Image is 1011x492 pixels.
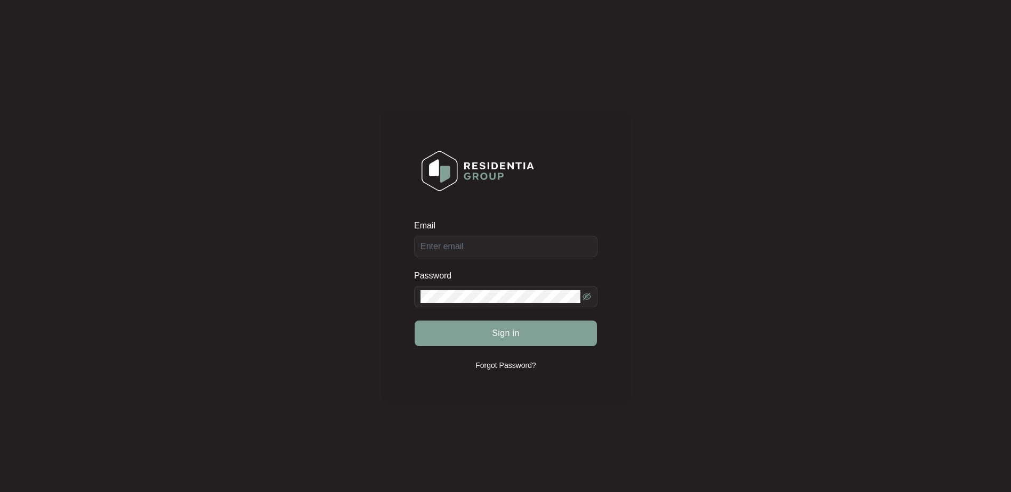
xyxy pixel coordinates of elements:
[414,220,443,231] label: Email
[415,144,541,198] img: Login Logo
[414,236,597,257] input: Email
[420,290,580,303] input: Password
[414,270,459,281] label: Password
[583,292,591,301] span: eye-invisible
[492,327,520,340] span: Sign in
[415,321,597,346] button: Sign in
[475,360,536,371] p: Forgot Password?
